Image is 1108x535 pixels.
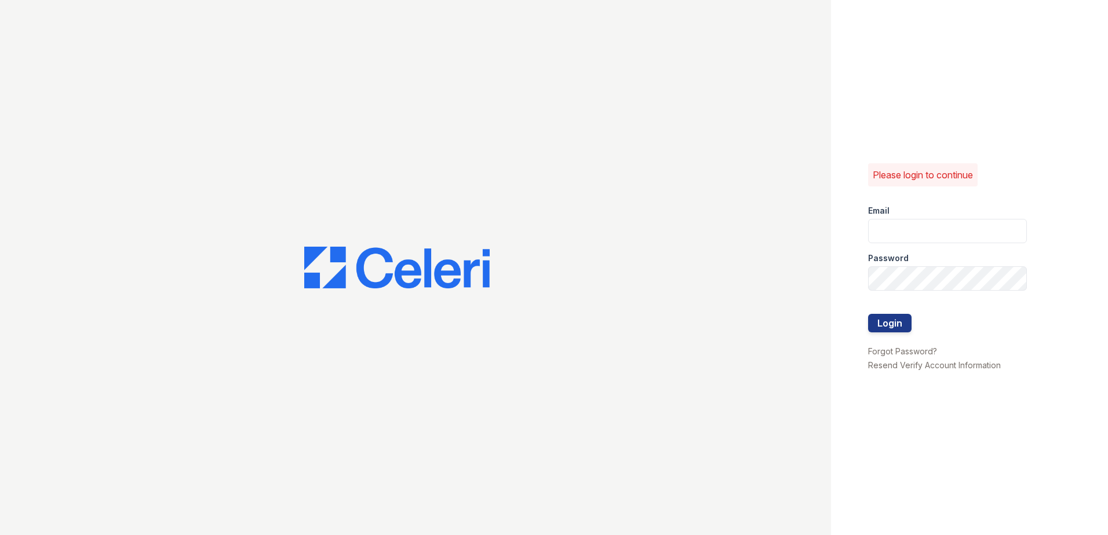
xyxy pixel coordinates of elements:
label: Password [868,252,909,264]
label: Email [868,205,890,217]
a: Resend Verify Account Information [868,360,1001,370]
img: CE_Logo_Blue-a8612792a0a2168367f1c8372b55b34899dd931a85d93a1a3d3e32e68fde9ad4.png [304,247,490,288]
a: Forgot Password? [868,346,937,356]
button: Login [868,314,912,332]
p: Please login to continue [873,168,973,182]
